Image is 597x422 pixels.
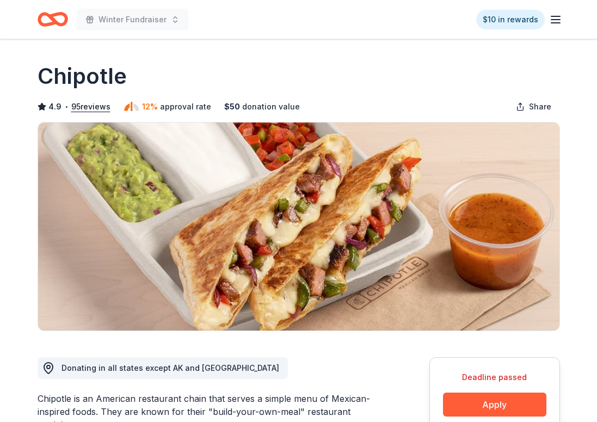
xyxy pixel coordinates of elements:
span: approval rate [160,100,211,113]
a: $10 in rewards [476,10,545,29]
span: • [64,102,68,111]
span: donation value [242,100,300,113]
button: Share [507,96,560,118]
span: Donating in all states except AK and [GEOGRAPHIC_DATA] [61,363,279,372]
button: Winter Fundraiser [77,9,188,30]
span: 12% [142,100,158,113]
span: Share [529,100,551,113]
div: Deadline passed [443,371,546,384]
h1: Chipotle [38,61,127,91]
span: $ 50 [224,100,240,113]
button: 95reviews [71,100,110,113]
a: Home [38,7,68,32]
span: Winter Fundraiser [99,13,167,26]
span: 4.9 [48,100,61,113]
button: Apply [443,393,546,417]
img: Image for Chipotle [38,123,559,331]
